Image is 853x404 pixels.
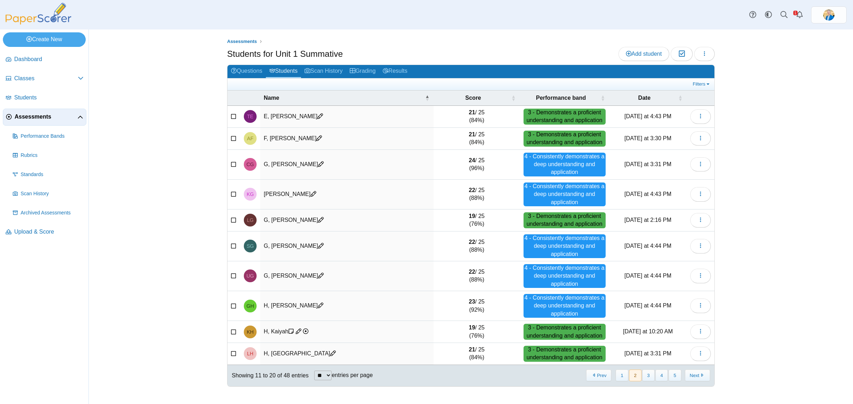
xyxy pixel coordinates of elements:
time: Sep 11, 2025 at 4:44 PM [624,273,671,279]
a: Upload & Score [3,224,86,241]
b: 19 [469,324,475,331]
td: G, [PERSON_NAME] [260,209,434,231]
a: Alerts [792,7,808,23]
td: / 25 (96%) [434,150,520,180]
span: Logan G [247,218,254,223]
img: PaperScorer [3,3,74,24]
time: Sep 11, 2025 at 4:44 PM [624,302,671,309]
td: / 25 (88%) [434,180,520,209]
span: Standards [21,171,84,178]
a: PaperScorer [3,20,74,26]
span: Score : Activate to sort [511,91,516,105]
b: 22 [469,239,475,245]
span: Assessments [15,113,77,121]
td: / 25 (92%) [434,291,520,321]
td: E, [PERSON_NAME] [260,106,434,128]
img: ps.jrF02AmRZeRNgPWo [823,9,835,21]
div: 3 - Demonstrates a proficient understanding and application [524,131,606,147]
span: London H [247,351,253,356]
td: G, [PERSON_NAME] [260,150,434,180]
a: ps.jrF02AmRZeRNgPWo [811,6,847,23]
span: Performance band [536,95,586,101]
span: Kimberly G [247,192,254,197]
td: [PERSON_NAME] [260,180,434,209]
a: Assessments [225,37,259,46]
div: 4 - Consistently demonstrates a deep understanding and application [524,153,606,176]
div: 3 - Demonstrates a proficient understanding and application [524,109,606,125]
a: Scan History [301,65,346,78]
span: Date [638,95,651,101]
a: Scan History [10,185,86,202]
td: H, Kaiyah [260,321,434,343]
span: Students [14,94,84,102]
td: G, [PERSON_NAME] [260,231,434,261]
span: Colin G [247,162,254,167]
td: / 25 (84%) [434,343,520,365]
span: Dashboard [14,55,84,63]
a: Questions [227,65,266,78]
span: Taylor E [247,114,253,119]
span: Score [465,95,481,101]
td: / 25 (84%) [434,128,520,150]
nav: pagination [585,370,710,381]
a: Students [3,89,86,107]
b: 21 [469,131,475,137]
button: Next [685,370,710,381]
button: Previous [586,370,611,381]
time: Sep 11, 2025 at 4:43 PM [624,191,671,197]
td: H, [GEOGRAPHIC_DATA] [260,343,434,365]
label: entries per page [332,372,373,378]
button: 2 [629,370,642,381]
a: Students [266,65,301,78]
a: Performance Bands [10,128,86,145]
a: Rubrics [10,147,86,164]
a: Results [379,65,411,78]
td: H, [PERSON_NAME] [260,291,434,321]
td: / 25 (76%) [434,321,520,343]
span: Name : Activate to invert sorting [425,91,429,105]
div: 4 - Consistently demonstrates a deep understanding and application [524,264,606,288]
td: G, [PERSON_NAME] [260,261,434,291]
button: 1 [616,370,628,381]
span: Ayden F [247,136,253,141]
span: Kaiyah H [247,329,253,334]
span: Assessments [227,39,257,44]
span: Travis McFarland [823,9,835,21]
td: F, [PERSON_NAME] [260,128,434,150]
span: Performance band : Activate to sort [601,91,605,105]
td: / 25 (88%) [434,231,520,261]
span: Archived Assessments [21,209,84,217]
time: Sep 11, 2025 at 4:43 PM [624,113,671,119]
button: 5 [669,370,681,381]
time: Sep 11, 2025 at 3:30 PM [624,135,671,141]
time: Sep 11, 2025 at 3:31 PM [624,161,671,167]
a: Classes [3,70,86,87]
a: Assessments [3,109,86,126]
time: Sep 11, 2025 at 10:20 AM [623,328,673,334]
a: Archived Assessments [10,204,86,222]
span: Name [264,95,279,101]
b: 23 [469,299,475,305]
span: Add student [626,51,662,57]
button: 4 [655,370,668,381]
b: 22 [469,187,475,193]
div: 3 - Demonstrates a proficient understanding and application [524,212,606,228]
div: 4 - Consistently demonstrates a deep understanding and application [524,234,606,258]
div: 4 - Consistently demonstrates a deep understanding and application [524,182,606,206]
span: Performance Bands [21,133,84,140]
time: Sep 12, 2025 at 2:16 PM [624,217,671,223]
td: / 25 (88%) [434,261,520,291]
time: Sep 11, 2025 at 3:31 PM [624,350,671,356]
span: Uriel G [247,273,254,278]
div: 3 - Demonstrates a proficient understanding and application [524,346,606,362]
span: Genevieve H [247,304,254,309]
td: / 25 (84%) [434,106,520,128]
div: 3 - Demonstrates a proficient understanding and application [524,324,606,340]
span: Rubrics [21,152,84,159]
a: Create New [3,32,86,47]
a: Filters [691,81,713,88]
b: 19 [469,213,475,219]
td: / 25 (76%) [434,209,520,231]
a: Grading [346,65,379,78]
a: Add student [618,47,669,61]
